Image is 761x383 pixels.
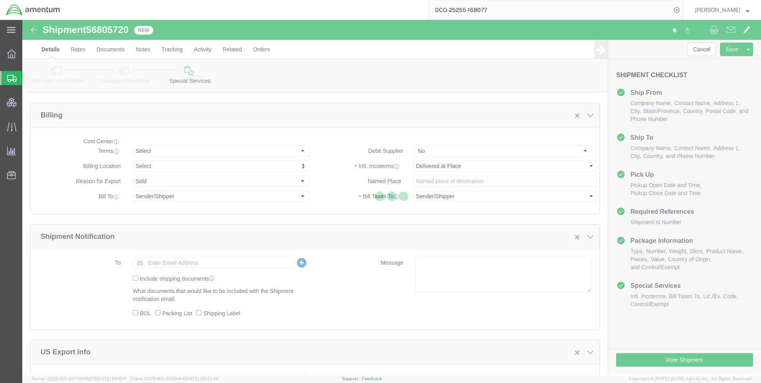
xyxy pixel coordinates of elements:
[362,376,382,381] a: Feedback
[429,0,671,20] input: Search for shipment number, reference number
[695,5,750,15] button: [PERSON_NAME]
[6,4,60,16] img: logo
[97,376,127,381] span: [DATE] 09:51:11
[342,376,362,381] a: Support
[695,6,740,14] span: Ray Cheatteam
[629,375,751,382] span: Copyright © [DATE]-[DATE] Agistix Inc., All Rights Reserved
[32,376,127,381] span: Server: 2025.18.0-dd719145275
[185,376,219,381] span: [DATE] 09:32:48
[130,376,219,381] span: Client: 2025.18.0-9839db4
